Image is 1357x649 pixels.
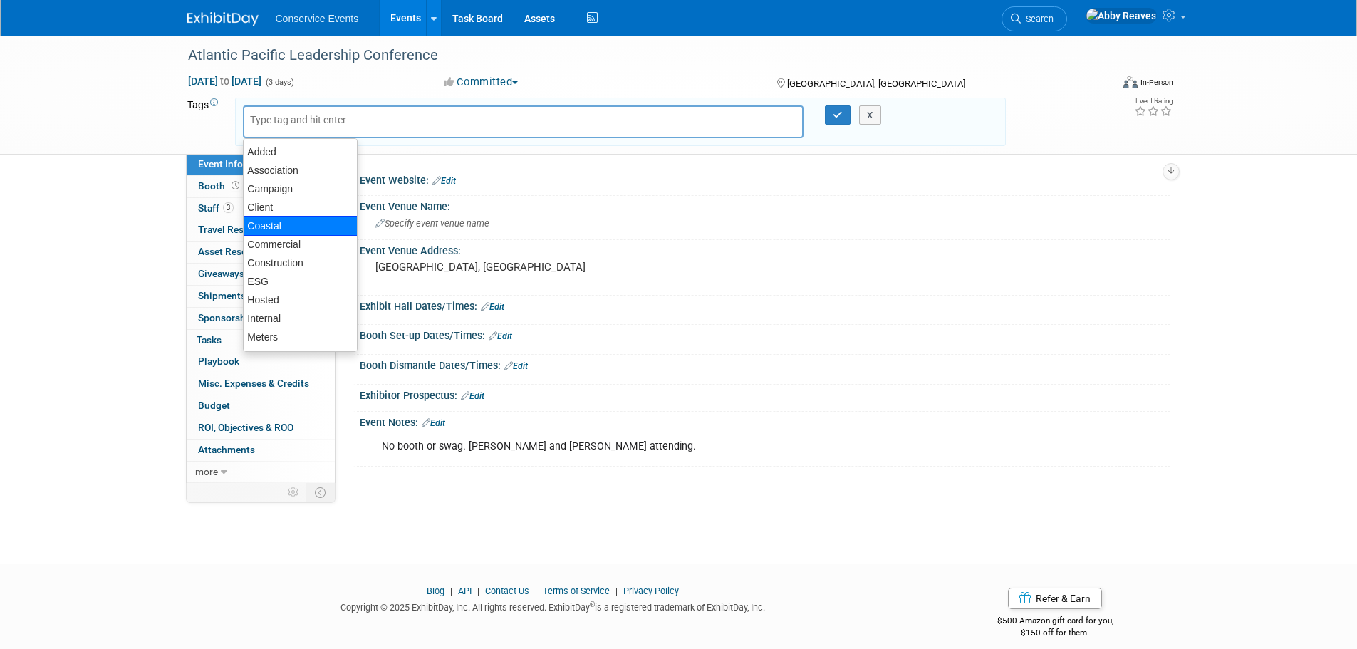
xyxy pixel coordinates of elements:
[375,261,682,274] pre: [GEOGRAPHIC_DATA], [GEOGRAPHIC_DATA]
[281,483,306,502] td: Personalize Event Tab Strip
[187,308,335,329] a: Sponsorships
[187,98,222,146] td: Tags
[187,75,262,88] span: [DATE] [DATE]
[244,198,357,217] div: Client
[187,417,335,439] a: ROI, Objectives & ROO
[198,224,285,235] span: Travel Reservations
[474,586,483,596] span: |
[531,586,541,596] span: |
[623,586,679,596] a: Privacy Policy
[244,272,357,291] div: ESG
[187,264,335,285] a: Giveaways
[504,361,528,371] a: Edit
[244,161,357,180] div: Association
[198,312,259,323] span: Sponsorships
[187,462,335,483] a: more
[244,346,357,365] div: MF
[223,202,234,213] span: 3
[244,254,357,272] div: Construction
[375,218,489,229] span: Specify event venue name
[360,385,1170,403] div: Exhibitor Prospectus:
[489,331,512,341] a: Edit
[859,105,881,125] button: X
[787,78,965,89] span: [GEOGRAPHIC_DATA], [GEOGRAPHIC_DATA]
[432,176,456,186] a: Edit
[198,202,234,214] span: Staff
[187,395,335,417] a: Budget
[306,483,335,502] td: Toggle Event Tabs
[187,351,335,373] a: Playbook
[197,334,222,346] span: Tasks
[250,113,364,127] input: Type tag and hit enter
[187,242,335,263] a: Asset Reservations
[422,418,445,428] a: Edit
[198,268,244,279] span: Giveaways
[195,466,218,477] span: more
[198,444,255,455] span: Attachments
[940,606,1170,638] div: $500 Amazon gift card for you,
[360,170,1170,188] div: Event Website:
[198,246,283,257] span: Asset Reservations
[187,373,335,395] a: Misc. Expenses & Credits
[218,76,232,87] span: to
[187,198,335,219] a: Staff3
[447,586,456,596] span: |
[187,598,920,614] div: Copyright © 2025 ExhibitDay, Inc. All rights reserved. ExhibitDay is a registered trademark of Ex...
[183,43,1090,68] div: Atlantic Pacific Leadership Conference
[198,180,242,192] span: Booth
[439,75,524,90] button: Committed
[481,302,504,312] a: Edit
[372,432,1014,461] div: No booth or swag. [PERSON_NAME] and [PERSON_NAME] attending.
[198,400,230,411] span: Budget
[1123,76,1138,88] img: Format-Inperson.png
[485,586,529,596] a: Contact Us
[1086,8,1157,24] img: Abby Reaves
[198,355,239,367] span: Playbook
[198,290,246,301] span: Shipments
[360,240,1170,258] div: Event Venue Address:
[360,325,1170,343] div: Booth Set-up Dates/Times:
[187,12,259,26] img: ExhibitDay
[244,291,357,309] div: Hosted
[461,391,484,401] a: Edit
[244,142,357,161] div: Added
[244,328,357,346] div: Meters
[590,601,595,608] sup: ®
[1002,6,1067,31] a: Search
[187,330,335,351] a: Tasks
[198,422,293,433] span: ROI, Objectives & ROO
[940,627,1170,639] div: $150 off for them.
[243,216,358,236] div: Coastal
[244,309,357,328] div: Internal
[198,158,278,170] span: Event Information
[360,355,1170,373] div: Booth Dismantle Dates/Times:
[1008,588,1102,609] a: Refer & Earn
[360,296,1170,314] div: Exhibit Hall Dates/Times:
[187,176,335,197] a: Booth
[360,196,1170,214] div: Event Venue Name:
[264,78,294,87] span: (3 days)
[1021,14,1054,24] span: Search
[360,412,1170,430] div: Event Notes:
[1027,74,1174,95] div: Event Format
[198,378,309,389] span: Misc. Expenses & Credits
[458,586,472,596] a: API
[187,440,335,461] a: Attachments
[612,586,621,596] span: |
[1134,98,1173,105] div: Event Rating
[1140,77,1173,88] div: In-Person
[276,13,359,24] span: Conservice Events
[187,219,335,241] a: Travel Reservations
[244,180,357,198] div: Campaign
[187,154,335,175] a: Event Information
[229,180,242,191] span: Booth not reserved yet
[427,586,444,596] a: Blog
[187,286,335,307] a: Shipments
[543,586,610,596] a: Terms of Service
[244,235,357,254] div: Commercial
